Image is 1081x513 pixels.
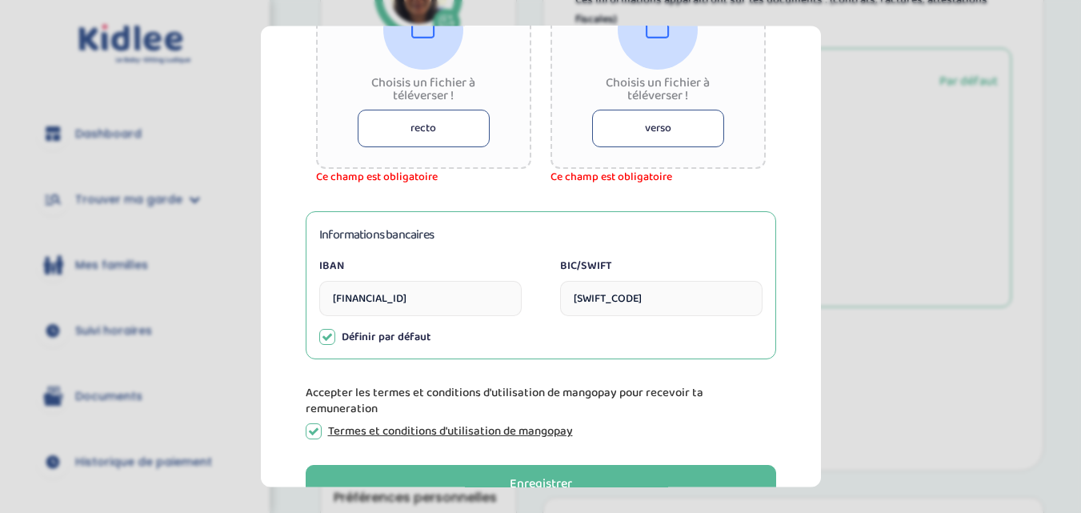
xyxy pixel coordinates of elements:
[592,76,724,102] div: Choisis un fichier à téléverser !
[342,328,430,345] label: Définir par défaut
[592,109,724,146] button: verso
[319,224,434,244] h3: Informations bancaires
[319,257,522,274] label: IBAN
[560,280,763,315] input: XXXX1234
[306,464,776,504] button: Enregistrer
[316,168,531,185] span: Ce champ est obligatoire
[510,475,572,494] div: Enregistrer
[551,168,766,185] span: Ce champ est obligatoire
[306,384,776,416] p: Accepter les termes et conditions d'utilisation de mangopay pour recevoir ta remuneration
[319,280,522,315] input: FRXXXXXXXXXXXXXXXXXXXXXX123
[328,423,573,439] a: Termes et conditions d'utilisation de mangopay
[560,257,763,274] label: BIC/SWIFT
[358,76,490,102] div: Choisis un fichier à téléverser !
[358,109,490,146] button: recto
